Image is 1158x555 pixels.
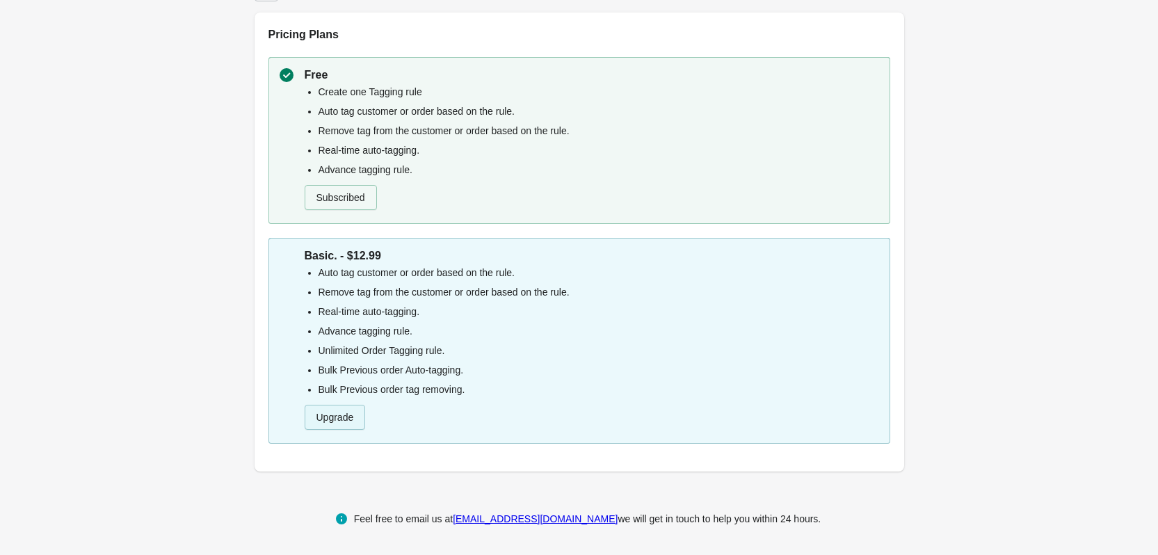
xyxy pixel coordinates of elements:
[319,285,879,299] li: Remove tag from the customer or order based on the rule.
[453,513,618,524] a: [EMAIL_ADDRESS][DOMAIN_NAME]
[305,185,377,210] button: Subscribed
[354,510,821,527] div: Feel free to email us at we will get in touch to help you within 24 hours.
[305,67,879,83] p: Free
[319,363,879,377] li: Bulk Previous order Auto-tagging.
[319,143,879,157] li: Real-time auto-tagging.
[268,26,890,43] h2: Pricing Plans
[319,266,879,280] li: Auto tag customer or order based on the rule.
[319,85,879,99] li: Create one Tagging rule
[319,305,879,319] li: Real-time auto-tagging.
[305,248,879,264] p: Basic. - $12.99
[319,104,879,118] li: Auto tag customer or order based on the rule.
[319,383,879,396] li: Bulk Previous order tag removing.
[319,324,879,338] li: Advance tagging rule.
[319,344,879,357] li: Unlimited Order Tagging rule.
[319,163,879,177] li: Advance tagging rule.
[319,124,879,138] li: Remove tag from the customer or order based on the rule.
[305,405,366,430] button: Upgrade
